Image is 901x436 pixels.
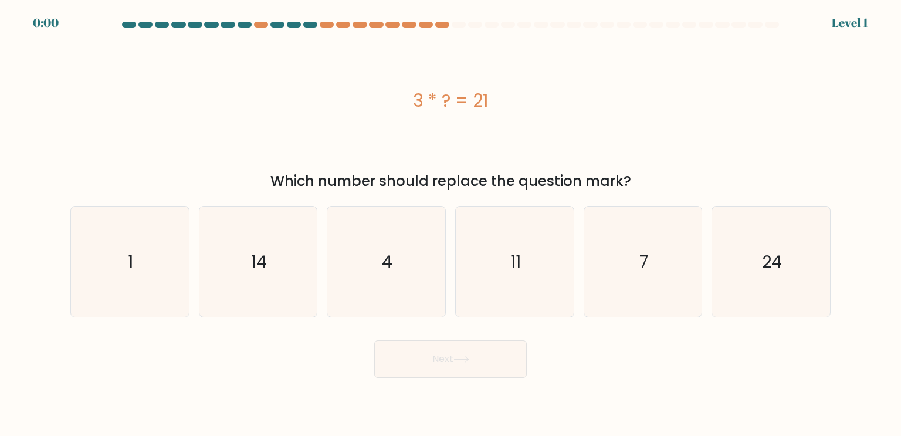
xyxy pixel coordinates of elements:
[639,250,648,273] text: 7
[33,14,59,32] div: 0:00
[70,87,831,114] div: 3 * ? = 21
[762,250,782,273] text: 24
[251,250,267,273] text: 14
[510,250,521,273] text: 11
[77,171,824,192] div: Which number should replace the question mark?
[832,14,868,32] div: Level 1
[382,250,393,273] text: 4
[128,250,134,273] text: 1
[374,340,527,378] button: Next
